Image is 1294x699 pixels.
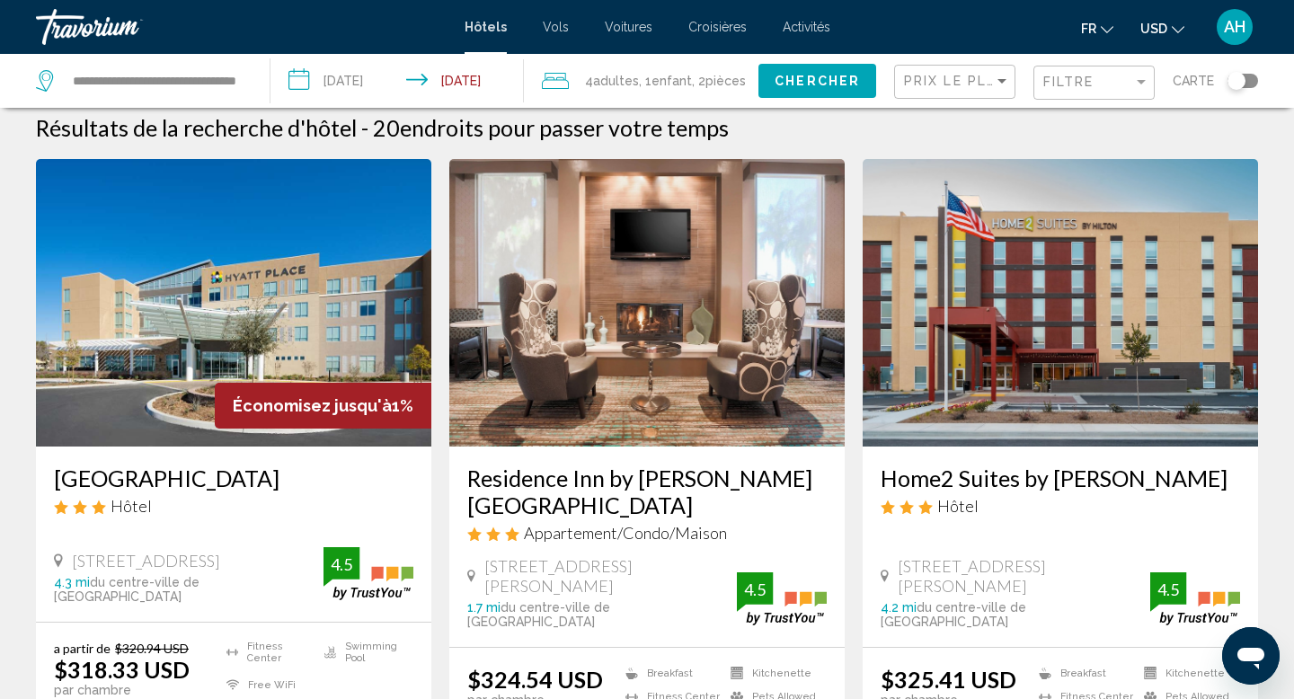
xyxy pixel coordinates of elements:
span: Économisez jusqu'à [233,396,392,415]
li: Kitchenette [722,666,827,681]
span: , 1 [639,68,692,93]
span: 4.3 mi [54,575,90,589]
button: User Menu [1211,8,1258,46]
img: Hotel image [36,159,431,447]
a: Voitures [605,20,652,34]
img: Hotel image [863,159,1258,447]
span: 1.7 mi [467,600,501,615]
span: du centre-ville de [GEOGRAPHIC_DATA] [467,600,610,629]
span: [STREET_ADDRESS][PERSON_NAME] [484,556,737,596]
li: Breakfast [616,666,722,681]
span: AH [1224,18,1245,36]
span: a partir de [54,641,111,656]
div: 4.5 [737,579,773,600]
span: Prix le plus bas [904,74,1043,88]
h2: 20 [373,114,729,141]
ins: $325.41 USD [881,666,1016,693]
h1: Résultats de la recherche d'hôtel [36,114,357,141]
ins: $324.54 USD [467,666,603,693]
span: - [361,114,368,141]
img: trustyou-badge.svg [737,572,827,625]
span: Enfant [651,74,692,88]
span: endroits pour passer votre temps [400,114,729,141]
li: Swimming Pool [315,641,413,664]
img: trustyou-badge.svg [323,547,413,600]
li: Fitness Center [217,641,315,664]
button: Travelers: 4 adults, 1 child [524,54,758,108]
button: Filter [1033,65,1155,102]
span: 4.2 mi [881,600,917,615]
span: [STREET_ADDRESS][PERSON_NAME] [898,556,1150,596]
a: Home2 Suites by [PERSON_NAME] [881,465,1240,491]
span: pièces [705,74,746,88]
span: Filtre [1043,75,1095,89]
button: Chercher [758,64,876,97]
span: Appartement/Condo/Maison [524,523,727,543]
span: Adultes [593,74,639,88]
a: Activités [783,20,830,34]
div: 4.5 [323,553,359,575]
li: Free WiFi [217,673,315,696]
del: $320.94 USD [115,641,189,656]
li: Kitchenette [1135,666,1240,681]
button: Toggle map [1214,73,1258,89]
div: 3 star Hotel [54,496,413,516]
a: Vols [543,20,569,34]
button: Change currency [1140,15,1184,41]
img: trustyou-badge.svg [1150,572,1240,625]
span: Hôtel [937,496,979,516]
ins: $318.33 USD [54,656,190,683]
mat-select: Sort by [904,75,1010,90]
div: 3 star Apartment [467,523,827,543]
span: Carte [1173,68,1214,93]
a: Hôtels [465,20,507,34]
a: Croisières [688,20,747,34]
span: Hôtel [111,496,152,516]
span: USD [1140,22,1167,36]
span: du centre-ville de [GEOGRAPHIC_DATA] [881,600,1026,629]
img: Hotel image [449,159,845,447]
span: Chercher [775,75,860,89]
span: 4 [585,68,639,93]
iframe: Bouton de lancement de la fenêtre de messagerie [1222,627,1280,685]
button: Change language [1081,15,1113,41]
button: Check-in date: Mar 28, 2026 Check-out date: Mar 30, 2026 [270,54,523,108]
span: fr [1081,22,1096,36]
span: , 2 [692,68,746,93]
span: du centre-ville de [GEOGRAPHIC_DATA] [54,575,199,604]
p: par chambre [54,683,217,697]
span: [STREET_ADDRESS] [72,551,220,571]
div: 4.5 [1150,579,1186,600]
li: Breakfast [1030,666,1135,681]
div: 3 star Hotel [881,496,1240,516]
a: [GEOGRAPHIC_DATA] [54,465,413,491]
a: Residence Inn by [PERSON_NAME][GEOGRAPHIC_DATA] [467,465,827,518]
a: Travorium [36,9,447,45]
div: 1% [215,383,431,429]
